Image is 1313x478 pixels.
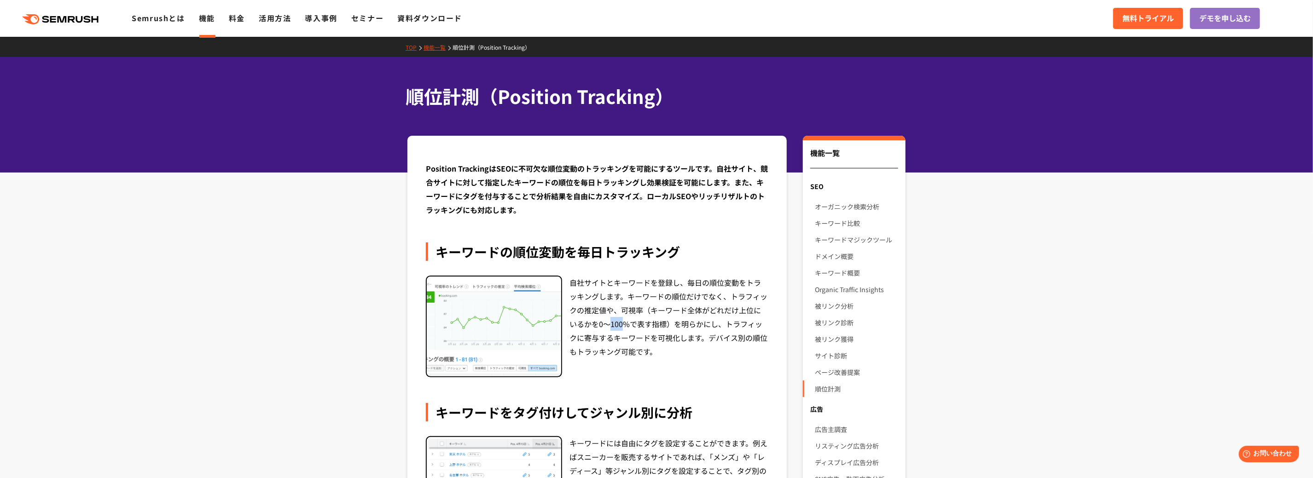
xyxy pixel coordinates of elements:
a: セミナー [351,12,383,23]
a: デモを申し込む [1190,8,1260,29]
div: キーワードの順位変動を毎日トラッキング [426,242,768,261]
a: ページ改善提案 [815,364,898,380]
div: 機能一覧 [810,147,898,168]
a: 活用方法 [259,12,291,23]
a: TOP [406,43,424,51]
h1: 順位計測（Position Tracking） [406,83,898,110]
a: キーワード概要 [815,265,898,281]
div: Position TrackingはSEOに不可欠な順位変動のトラッキングを可能にするツールです。自社サイト、競合サイトに対して指定したキーワードの順位を毎日トラッキングし効果検証を可能にします... [426,161,768,217]
a: 料金 [229,12,245,23]
a: Semrushとは [132,12,185,23]
a: 導入事例 [305,12,337,23]
div: 自社サイトとキーワードを登録し、毎日の順位変動をトラッキングします。キーワードの順位だけでなく、トラフィックの推定値や、可視率（キーワード全体がどれだけ上位にいるかを0～100%で表す指標）を明... [569,276,768,378]
a: キーワードマジックツール [815,231,898,248]
a: 順位計測（Position Tracking） [453,43,537,51]
img: 順位計測（Position Tracking） 順位変動 [427,276,561,377]
a: 被リンク診断 [815,314,898,331]
a: 被リンク分析 [815,298,898,314]
iframe: Help widget launcher [1231,442,1303,468]
a: ディスプレイ広告分析 [815,454,898,471]
a: 無料トライアル [1113,8,1183,29]
div: SEO [803,178,906,195]
div: 広告 [803,401,906,417]
a: ドメイン概要 [815,248,898,265]
a: 順位計測 [815,380,898,397]
a: キーワード比較 [815,215,898,231]
a: 資料ダウンロード [397,12,462,23]
a: Organic Traffic Insights [815,281,898,298]
a: 広告主調査 [815,421,898,438]
a: リスティング広告分析 [815,438,898,454]
span: デモを申し込む [1199,12,1251,24]
a: 機能 [199,12,215,23]
a: 被リンク獲得 [815,331,898,347]
a: 機能一覧 [424,43,453,51]
div: キーワードをタグ付けしてジャンル別に分析 [426,403,768,421]
span: 無料トライアル [1122,12,1174,24]
a: サイト診断 [815,347,898,364]
a: オーガニック検索分析 [815,198,898,215]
